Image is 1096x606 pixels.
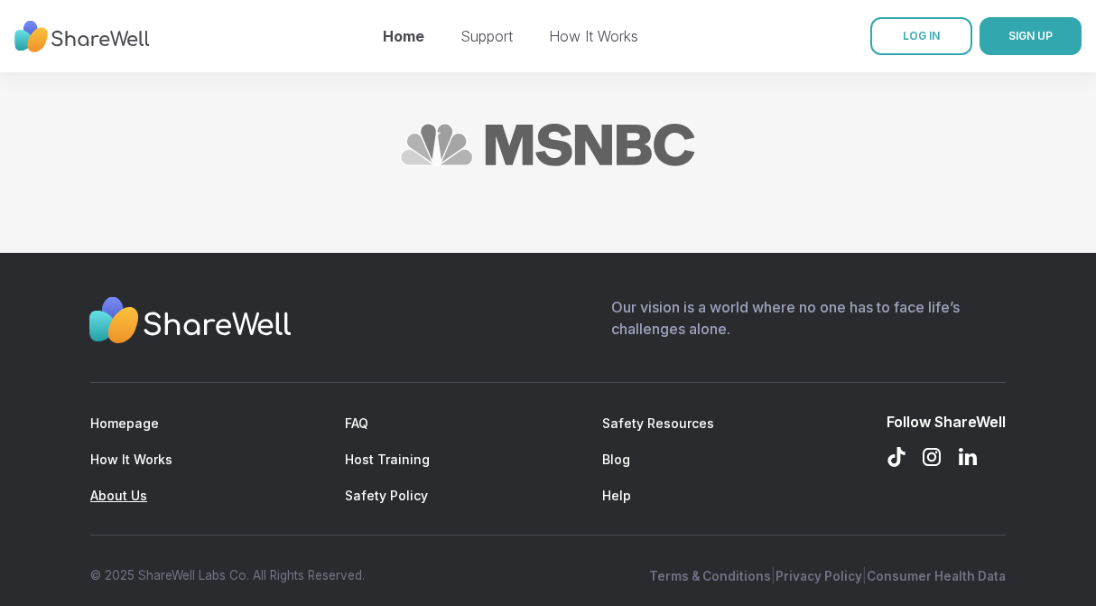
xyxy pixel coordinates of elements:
[980,17,1082,55] button: SIGN UP
[345,488,428,503] a: Safety Policy
[90,488,147,503] a: About Us
[90,566,365,584] div: © 2025 ShareWell Labs Co. All Rights Reserved.
[90,415,159,431] a: Homepage
[400,123,696,166] img: MSNBC logo
[14,12,150,61] img: ShareWell Nav Logo
[771,566,776,584] span: |
[870,17,972,55] a: LOG IN
[602,488,631,503] a: Help
[400,123,696,166] a: Read ShareWell coverage in MSNBC
[345,452,430,467] a: Host Training
[90,452,172,467] a: How It Works
[862,566,867,584] span: |
[887,412,1006,432] div: Follow ShareWell
[549,27,638,45] a: How It Works
[602,452,630,467] a: Blog
[649,569,771,583] a: Terms & Conditions
[88,296,292,349] img: Sharewell
[611,296,1006,353] p: Our vision is a world where no one has to face life’s challenges alone.
[383,27,424,45] a: Home
[345,415,368,431] a: FAQ
[867,569,1006,583] a: Consumer Health Data
[903,29,940,42] span: LOG IN
[1008,29,1053,42] span: SIGN UP
[602,415,714,431] a: Safety Resources
[460,27,513,45] a: Support
[776,569,862,583] a: Privacy Policy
